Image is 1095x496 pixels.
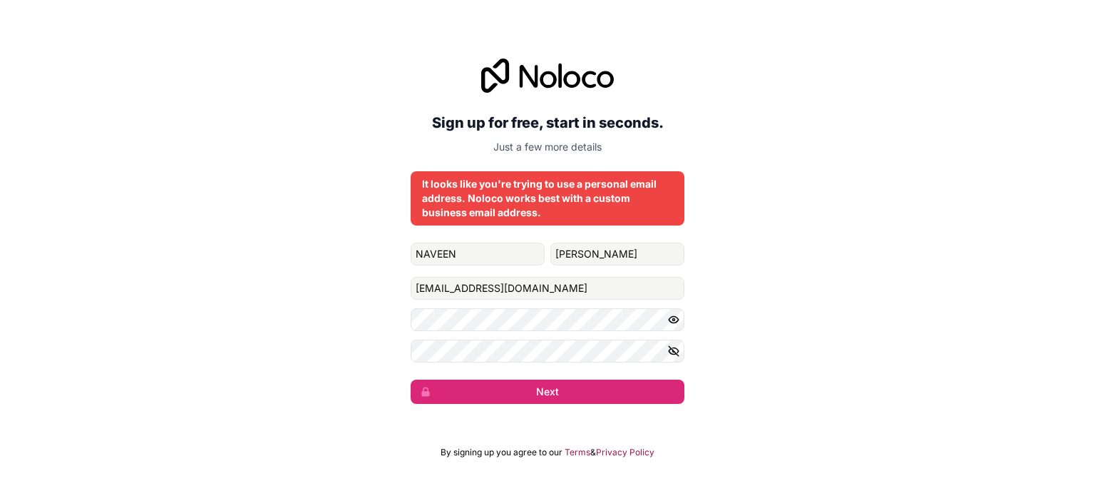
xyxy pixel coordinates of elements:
[411,340,684,363] input: Confirm password
[411,277,684,300] input: Email address
[590,447,596,458] span: &
[565,447,590,458] a: Terms
[411,140,684,154] p: Just a few more details
[411,110,684,136] h2: Sign up for free, start in seconds.
[596,447,654,458] a: Privacy Policy
[411,308,684,331] input: Password
[550,243,684,265] input: family-name
[422,177,673,220] div: It looks like you're trying to use a personal email address. Noloco works best with a custom busi...
[411,243,545,265] input: given-name
[411,380,684,404] button: Next
[441,447,562,458] span: By signing up you agree to our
